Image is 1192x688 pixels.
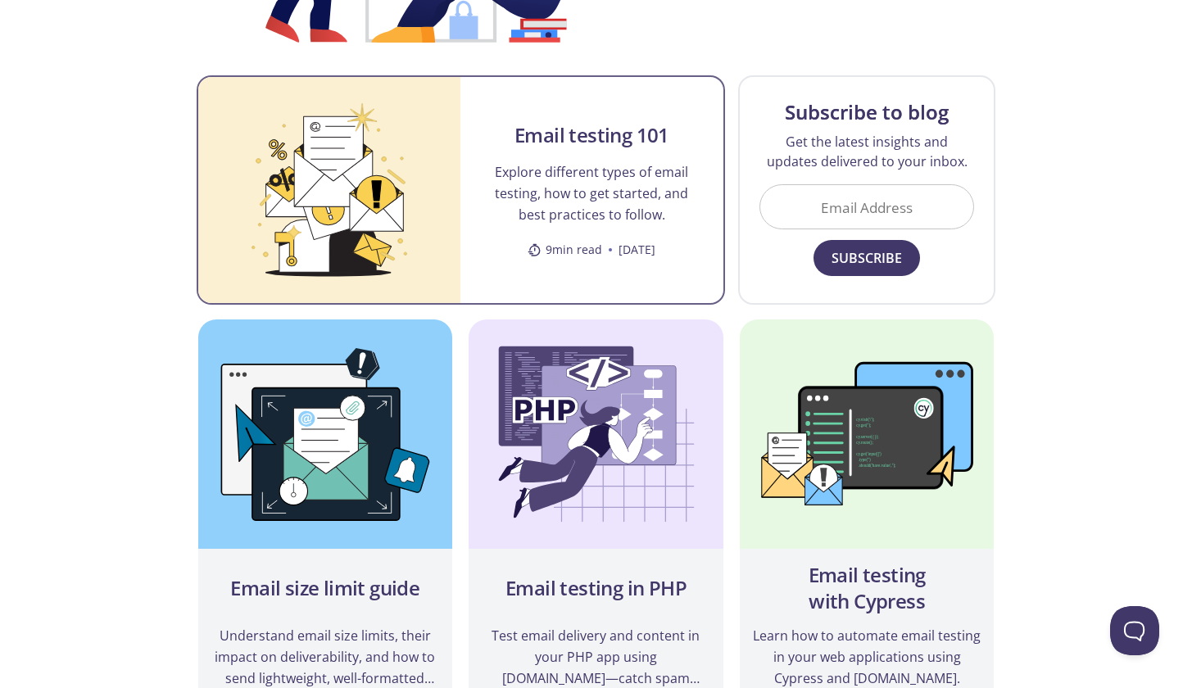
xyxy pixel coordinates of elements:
img: Email testing 101 [198,77,461,303]
img: Email testing in PHP [469,319,723,549]
span: Subscribe [832,247,902,269]
img: Email testing with Cypress [740,319,995,549]
h2: Email testing 101 [514,122,669,148]
h3: Subscribe to blog [785,99,949,125]
h2: Email testing with Cypress [753,562,981,614]
p: Get the latest insights and updates delivered to your inbox. [759,132,975,171]
img: Email size limit guide [198,319,453,549]
h2: Email size limit guide [230,575,419,601]
button: Subscribe [814,240,920,276]
p: Explore different types of email testing, how to get started, and best practices to follow. [480,161,704,225]
iframe: Help Scout Beacon - Open [1110,606,1159,655]
a: Email testing 101Email testing 101Explore different types of email testing, how to get started, a... [197,75,725,305]
h2: Email testing in PHP [505,575,687,601]
time: [DATE] [619,242,655,258]
span: 9 min read [528,242,602,258]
